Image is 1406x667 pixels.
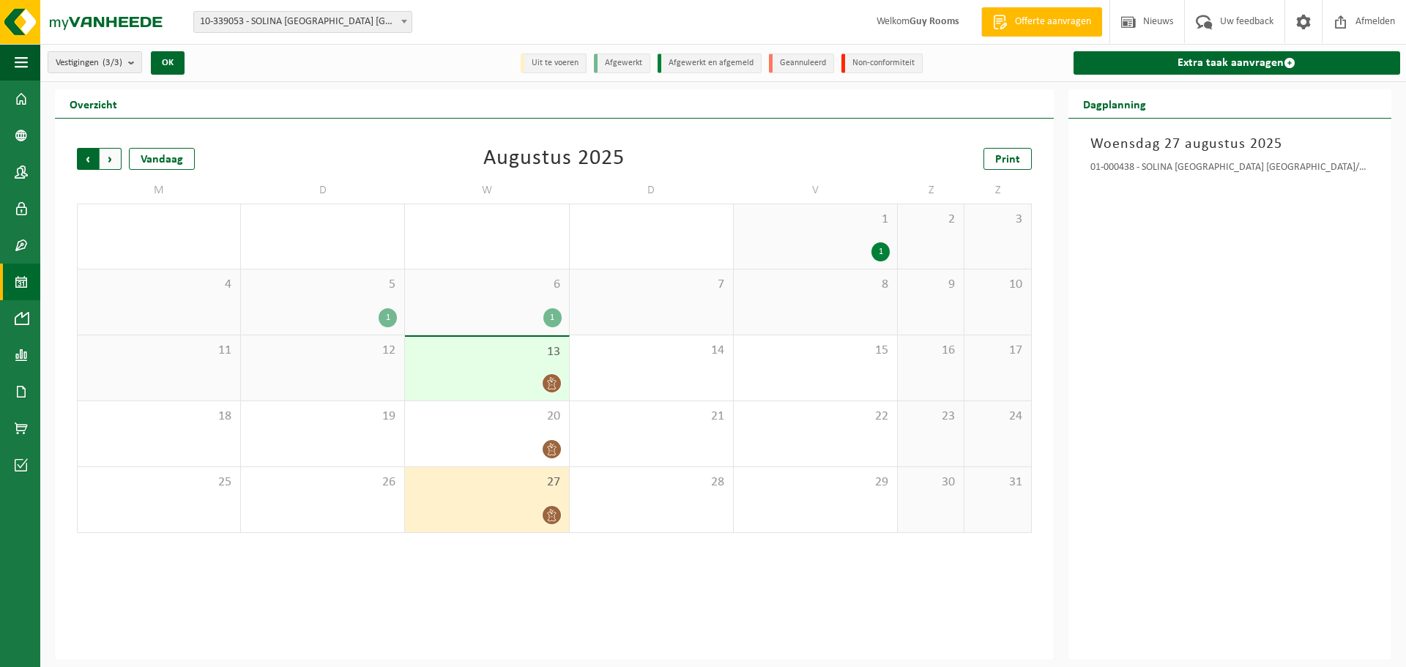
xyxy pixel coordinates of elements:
[983,148,1032,170] a: Print
[48,51,142,73] button: Vestigingen(3/3)
[577,409,726,425] span: 21
[741,343,890,359] span: 15
[412,277,561,293] span: 6
[769,53,834,73] li: Geannuleerd
[898,177,964,204] td: Z
[1068,89,1161,118] h2: Dagplanning
[577,474,726,491] span: 28
[194,12,412,32] span: 10-339053 - SOLINA BELGIUM NV/AG - EUPEN
[741,212,890,228] span: 1
[741,409,890,425] span: 22
[379,308,397,327] div: 1
[905,277,956,293] span: 9
[972,212,1023,228] span: 3
[910,16,959,27] strong: Guy Rooms
[543,308,562,327] div: 1
[85,277,233,293] span: 4
[103,58,122,67] count: (3/3)
[905,212,956,228] span: 2
[972,409,1023,425] span: 24
[972,277,1023,293] span: 10
[77,148,99,170] span: Vorige
[248,343,397,359] span: 12
[905,409,956,425] span: 23
[972,343,1023,359] span: 17
[412,474,561,491] span: 27
[734,177,898,204] td: V
[85,409,233,425] span: 18
[405,177,569,204] td: W
[577,277,726,293] span: 7
[1090,133,1369,155] h3: Woensdag 27 augustus 2025
[981,7,1102,37] a: Offerte aanvragen
[995,154,1020,165] span: Print
[412,344,561,360] span: 13
[1011,15,1095,29] span: Offerte aanvragen
[56,52,122,74] span: Vestigingen
[55,89,132,118] h2: Overzicht
[841,53,923,73] li: Non-conformiteit
[741,474,890,491] span: 29
[905,343,956,359] span: 16
[129,148,195,170] div: Vandaag
[483,148,625,170] div: Augustus 2025
[521,53,587,73] li: Uit te voeren
[1090,163,1369,177] div: 01-000438 - SOLINA [GEOGRAPHIC_DATA] [GEOGRAPHIC_DATA]/AG - EKE
[658,53,762,73] li: Afgewerkt en afgemeld
[972,474,1023,491] span: 31
[905,474,956,491] span: 30
[741,277,890,293] span: 8
[964,177,1031,204] td: Z
[1074,51,1400,75] a: Extra taak aanvragen
[248,277,397,293] span: 5
[577,343,726,359] span: 14
[570,177,734,204] td: D
[248,409,397,425] span: 19
[151,51,185,75] button: OK
[412,409,561,425] span: 20
[85,343,233,359] span: 11
[77,177,241,204] td: M
[100,148,122,170] span: Volgende
[248,474,397,491] span: 26
[85,474,233,491] span: 25
[871,242,890,261] div: 1
[193,11,412,33] span: 10-339053 - SOLINA BELGIUM NV/AG - EUPEN
[594,53,650,73] li: Afgewerkt
[241,177,405,204] td: D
